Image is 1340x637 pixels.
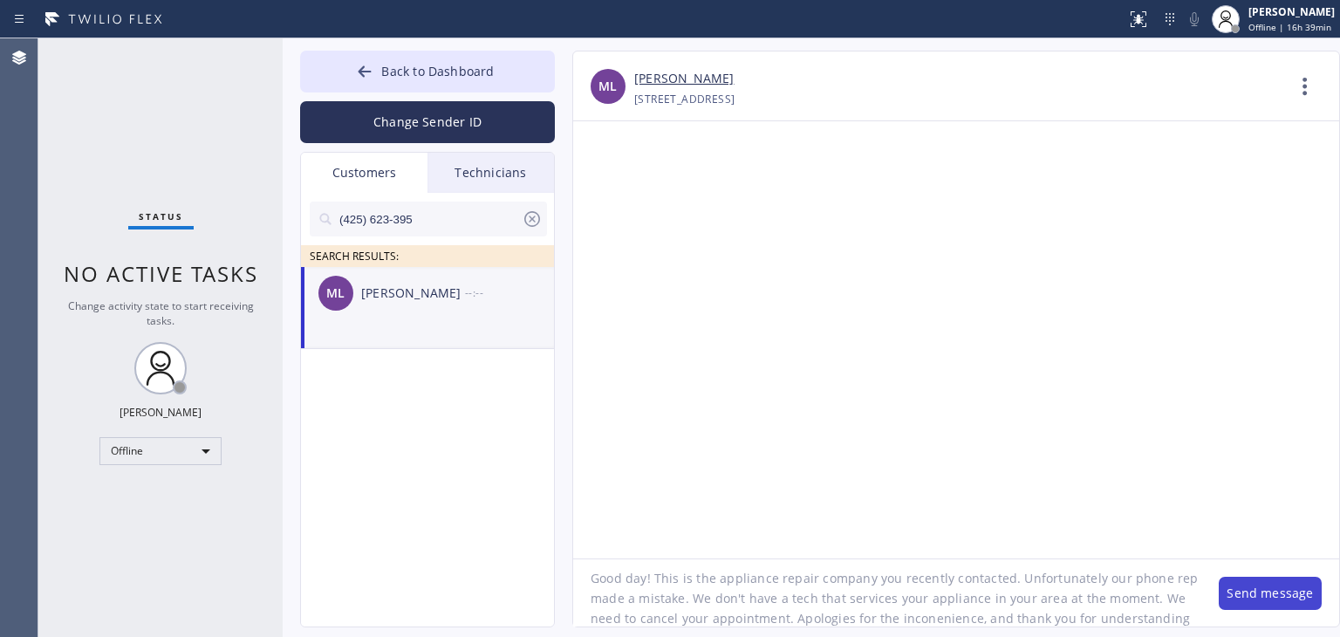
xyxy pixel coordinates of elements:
[427,153,554,193] div: Technicians
[634,89,735,109] div: [STREET_ADDRESS]
[68,298,254,328] span: Change activity state to start receiving tasks.
[598,77,617,97] span: ML
[99,437,222,465] div: Offline
[300,101,555,143] button: Change Sender ID
[120,405,202,420] div: [PERSON_NAME]
[573,559,1201,627] textarea: Good day! This is the appliance repair company you recently contacted. Unfortunately our phone re...
[310,249,399,264] span: SEARCH RESULTS:
[64,259,258,288] span: No active tasks
[1248,4,1335,19] div: [PERSON_NAME]
[465,283,556,303] div: --:--
[361,284,465,304] div: [PERSON_NAME]
[301,153,427,193] div: Customers
[1248,21,1331,33] span: Offline | 16h 39min
[300,51,555,92] button: Back to Dashboard
[1219,577,1322,610] button: Send message
[1182,7,1207,31] button: Mute
[338,202,522,236] input: Search
[326,284,345,304] span: ML
[139,210,183,223] span: Status
[634,69,734,89] a: [PERSON_NAME]
[381,63,494,79] span: Back to Dashboard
